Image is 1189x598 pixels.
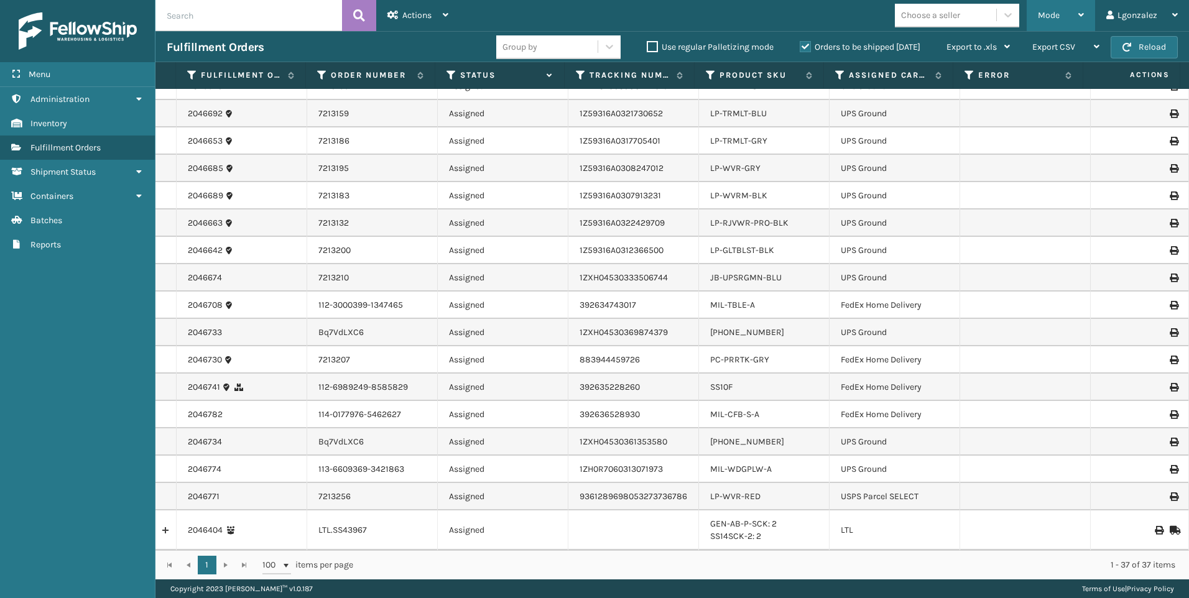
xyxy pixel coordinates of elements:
a: 1ZXH04530361353580 [580,436,667,447]
a: LP-WVRM-BLK [710,190,767,201]
a: JB-UPSRGMN-BLU [710,272,782,283]
td: UPS Ground [830,428,960,456]
a: Privacy Policy [1127,584,1174,593]
a: GEN-AB-P-SCK: 2 [710,518,777,529]
td: 7213210 [307,264,438,292]
a: LP-TRMLT-BLU [710,108,767,119]
td: USPS Parcel SELECT [830,483,960,510]
td: Assigned [438,456,568,483]
a: 1Z59316A0312366500 [580,245,664,255]
td: Bq7VdLXC6 [307,428,438,456]
a: MIL-WDGPLW-A [710,464,772,474]
a: 1ZXH04530369874379 [580,327,668,338]
div: Group by [502,40,537,53]
a: 1ZH0R7060313071973 [580,464,663,474]
i: Print Label [1170,301,1177,310]
td: Assigned [438,100,568,127]
a: 2046730 [188,354,222,366]
p: Copyright 2023 [PERSON_NAME]™ v 1.0.187 [170,579,313,598]
td: Assigned [438,264,568,292]
td: 7213207 [307,346,438,374]
a: 2046404 [188,524,223,536]
a: 1ZXH04530333506744 [580,272,668,283]
i: Print Label [1170,383,1177,392]
a: 2046685 [188,162,223,175]
i: Print Label [1170,465,1177,474]
td: 113-6609369-3421863 [307,456,438,483]
td: Bq7VdLXC6 [307,319,438,346]
a: [PHONE_NUMBER] [710,327,784,338]
td: 7213200 [307,237,438,264]
td: 7213195 [307,155,438,182]
a: 2046653 [188,135,223,147]
td: Assigned [438,182,568,209]
label: Status [460,70,540,81]
span: Inventory [30,118,67,129]
a: 2046674 [188,272,222,284]
label: Product SKU [719,70,800,81]
span: Mode [1038,10,1060,21]
a: 392635228260 [580,382,640,392]
span: Menu [29,69,50,80]
label: Assigned Carrier Service [849,70,929,81]
img: logo [19,12,137,50]
a: 2046733 [188,326,222,339]
a: 2046734 [188,436,222,448]
td: Assigned [438,428,568,456]
i: Print Label [1170,356,1177,364]
span: 100 [262,559,281,571]
td: UPS Ground [830,182,960,209]
div: | [1082,579,1174,598]
i: Print Label [1170,164,1177,173]
a: 883944459726 [580,354,640,365]
button: Reload [1111,36,1178,58]
span: Batches [30,215,62,226]
i: Print Label [1170,410,1177,419]
label: Use regular Palletizing mode [647,42,774,52]
a: LP-WVR-GRY [710,163,761,173]
a: LP-RJVWR-PRO-BLK [710,218,789,228]
a: PC-PRRTK-GRY [710,354,769,365]
td: Assigned [438,237,568,264]
i: Print Label [1170,219,1177,228]
span: Actions [1087,65,1177,85]
i: Print Label [1170,328,1177,337]
h3: Fulfillment Orders [167,40,264,55]
td: Assigned [438,319,568,346]
td: 7213186 [307,127,438,155]
i: Print Label [1170,492,1177,501]
a: 392634743017 [580,300,636,310]
td: 112-3000399-1347465 [307,292,438,319]
a: 392636528930 [580,409,640,420]
i: Print Label [1170,191,1177,200]
td: FedEx Home Delivery [830,401,960,428]
a: 2046642 [188,244,223,257]
td: Assigned [438,209,568,237]
td: LTL [830,510,960,550]
td: Assigned [438,346,568,374]
a: 2046782 [188,408,223,421]
label: Tracking Number [590,70,670,81]
label: Error [978,70,1058,81]
label: Fulfillment Order Id [201,70,281,81]
span: Shipment Status [30,167,96,177]
a: 1 [198,556,216,574]
label: Orders to be shipped [DATE] [800,42,920,52]
a: 1Z59316A0307913231 [580,190,661,201]
a: 2046663 [188,217,223,229]
span: Fulfillment Orders [30,142,101,153]
a: 1Z59316A0322429709 [580,218,665,228]
a: MIL-CFB-S-A [710,409,759,420]
a: 2046774 [188,463,221,476]
a: 9361289698053273736786 [580,491,687,502]
td: Assigned [438,155,568,182]
a: 2046741 [188,381,220,393]
td: 7213183 [307,182,438,209]
td: Assigned [438,374,568,401]
td: Assigned [438,292,568,319]
td: 112-6989249-8585829 [307,374,438,401]
span: Administration [30,94,90,104]
div: 1 - 37 of 37 items [371,559,1175,571]
td: 114-0177976-5462627 [307,401,438,428]
i: Print Label [1170,438,1177,446]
